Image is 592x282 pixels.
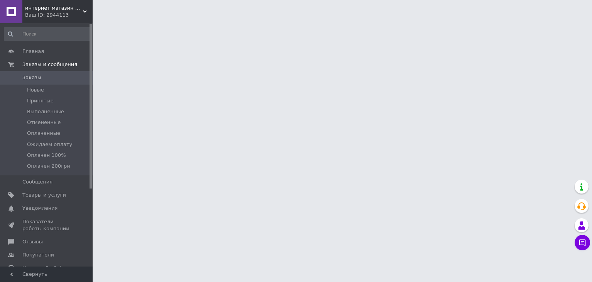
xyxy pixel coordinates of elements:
span: Выполненные [27,108,64,115]
span: Оплачен 200грн [27,163,70,170]
span: Оплаченные [27,130,60,137]
span: Покупатели [22,251,54,258]
span: интернет магазин одежды promoda [25,5,83,12]
span: Сообщения [22,178,52,185]
span: Оплачен 100% [27,152,66,159]
span: Новые [27,87,44,93]
button: Чат с покупателем [575,235,590,250]
input: Поиск [4,27,91,41]
span: Уведомления [22,205,58,212]
span: Показатели работы компании [22,218,71,232]
span: Отзывы [22,238,43,245]
span: Каталог ProSale [22,265,64,272]
span: Принятые [27,97,54,104]
div: Ваш ID: 2944113 [25,12,93,19]
span: Ожидаем оплату [27,141,72,148]
span: Заказы и сообщения [22,61,77,68]
span: Товары и услуги [22,192,66,199]
span: Главная [22,48,44,55]
span: Отмененные [27,119,61,126]
span: Заказы [22,74,41,81]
